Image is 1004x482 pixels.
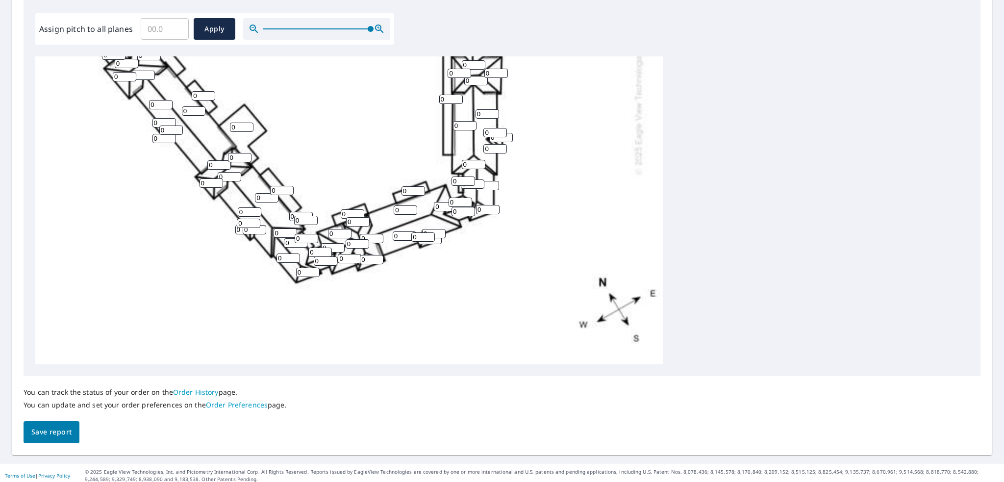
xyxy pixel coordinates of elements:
[141,15,189,43] input: 00.0
[173,387,219,397] a: Order History
[24,401,287,409] p: You can update and set your order preferences on the page.
[24,388,287,397] p: You can track the status of your order on the page.
[5,473,70,479] p: |
[194,18,235,40] button: Apply
[39,23,133,35] label: Assign pitch to all planes
[31,426,72,438] span: Save report
[38,472,70,479] a: Privacy Policy
[206,400,268,409] a: Order Preferences
[5,472,35,479] a: Terms of Use
[24,421,79,443] button: Save report
[201,23,227,35] span: Apply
